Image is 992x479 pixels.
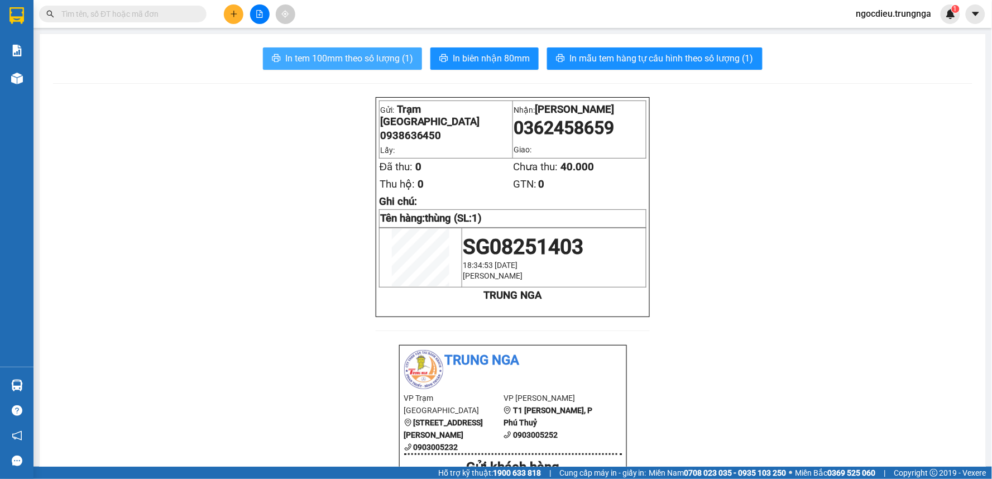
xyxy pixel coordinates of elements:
[463,234,583,259] span: SG08251403
[276,4,295,24] button: aim
[952,5,960,13] sup: 1
[281,10,289,18] span: aim
[380,178,415,190] span: Thu hộ:
[946,9,956,19] img: icon-new-feature
[649,467,787,479] span: Miền Nam
[404,350,443,389] img: logo.jpg
[256,10,263,18] span: file-add
[380,212,482,224] strong: Tên hàng:
[828,468,876,477] strong: 0369 525 060
[12,430,22,441] span: notification
[504,406,592,427] b: T1 [PERSON_NAME], P Phú Thuỷ
[46,10,54,18] span: search
[250,4,270,24] button: file-add
[559,467,646,479] span: Cung cấp máy in - giấy in:
[285,51,413,65] span: In tem 100mm theo số lượng (1)
[504,392,603,404] li: VP [PERSON_NAME]
[513,161,558,173] span: Chưa thu:
[930,469,938,477] span: copyright
[425,212,482,224] span: thùng (SL:
[11,73,23,84] img: warehouse-icon
[789,471,793,475] span: ⚪️
[224,4,243,24] button: plus
[380,161,413,173] span: Đã thu:
[12,405,22,416] span: question-circle
[560,161,594,173] span: 40.000
[569,51,754,65] span: In mẫu tem hàng tự cấu hình theo số lượng (1)
[463,261,517,270] span: 18:34:53 [DATE]
[795,467,876,479] span: Miền Bắc
[272,54,281,64] span: printer
[11,380,23,391] img: warehouse-icon
[11,45,23,56] img: solution-icon
[404,392,504,416] li: VP Trạm [GEOGRAPHIC_DATA]
[472,212,482,224] span: 1)
[684,468,787,477] strong: 0708 023 035 - 0935 103 250
[535,103,614,116] span: [PERSON_NAME]
[418,178,424,190] span: 0
[404,457,622,478] div: Gửi khách hàng
[404,350,622,371] li: Trung Nga
[514,117,614,138] span: 0362458659
[514,103,645,116] p: Nhận:
[61,8,193,20] input: Tìm tên, số ĐT hoặc mã đơn
[493,468,541,477] strong: 1900 633 818
[230,10,238,18] span: plus
[463,271,523,280] span: [PERSON_NAME]
[847,7,941,21] span: ngocdieu.trungnga
[513,430,558,439] b: 0903005252
[404,419,412,427] span: environment
[547,47,763,70] button: printerIn mẫu tem hàng tự cấu hình theo số lượng (1)
[9,7,24,24] img: logo-vxr
[513,178,536,190] span: GTN:
[404,443,412,451] span: phone
[438,467,541,479] span: Hỗ trợ kỹ thuật:
[430,47,539,70] button: printerIn biên nhận 80mm
[439,54,448,64] span: printer
[514,145,531,154] span: Giao:
[415,161,421,173] span: 0
[404,418,483,439] b: [STREET_ADDRESS][PERSON_NAME]
[380,103,480,128] span: Trạm [GEOGRAPHIC_DATA]
[12,456,22,466] span: message
[966,4,985,24] button: caret-down
[556,54,565,64] span: printer
[379,195,417,208] span: Ghi chú:
[380,146,395,155] span: Lấy:
[263,47,422,70] button: printerIn tem 100mm theo số lượng (1)
[504,431,511,439] span: phone
[414,443,458,452] b: 0903005232
[483,289,541,301] strong: TRUNG NGA
[953,5,957,13] span: 1
[884,467,886,479] span: |
[453,51,530,65] span: In biên nhận 80mm
[971,9,981,19] span: caret-down
[538,178,544,190] span: 0
[380,103,512,128] p: Gửi:
[549,467,551,479] span: |
[380,130,442,142] span: 0938636450
[504,406,511,414] span: environment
